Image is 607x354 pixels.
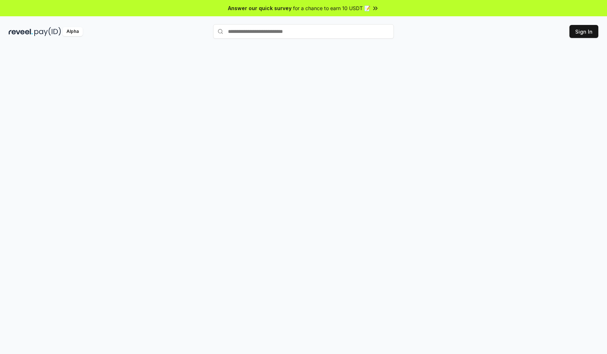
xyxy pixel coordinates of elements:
[228,4,292,12] span: Answer our quick survey
[9,27,33,36] img: reveel_dark
[34,27,61,36] img: pay_id
[293,4,370,12] span: for a chance to earn 10 USDT 📝
[63,27,83,36] div: Alpha
[569,25,598,38] button: Sign In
